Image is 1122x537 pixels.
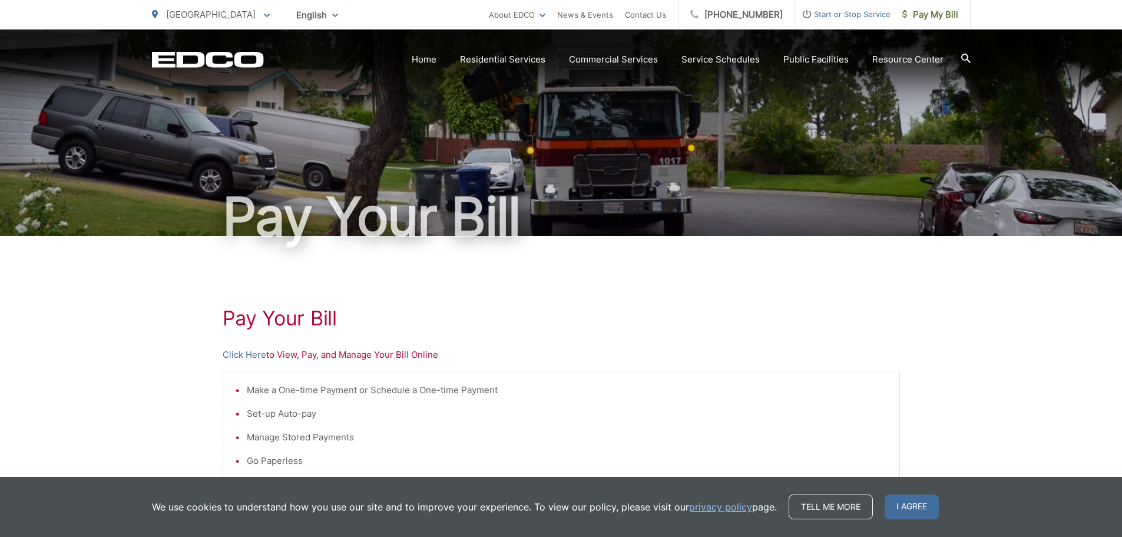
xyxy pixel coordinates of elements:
[247,383,888,397] li: Make a One-time Payment or Schedule a One-time Payment
[783,52,849,67] a: Public Facilities
[152,51,264,68] a: EDCD logo. Return to the homepage.
[557,8,613,22] a: News & Events
[412,52,436,67] a: Home
[872,52,944,67] a: Resource Center
[287,5,347,25] span: English
[247,407,888,421] li: Set-up Auto-pay
[681,52,760,67] a: Service Schedules
[223,348,900,362] p: to View, Pay, and Manage Your Bill Online
[902,8,958,22] span: Pay My Bill
[689,500,752,514] a: privacy policy
[166,9,256,20] span: [GEOGRAPHIC_DATA]
[223,348,266,362] a: Click Here
[569,52,658,67] a: Commercial Services
[247,430,888,444] li: Manage Stored Payments
[223,307,900,330] h1: Pay Your Bill
[489,8,545,22] a: About EDCO
[789,495,873,519] a: Tell me more
[625,8,666,22] a: Contact Us
[460,52,545,67] a: Residential Services
[885,495,939,519] span: I agree
[152,187,971,246] h1: Pay Your Bill
[152,500,777,514] p: We use cookies to understand how you use our site and to improve your experience. To view our pol...
[247,454,888,468] li: Go Paperless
